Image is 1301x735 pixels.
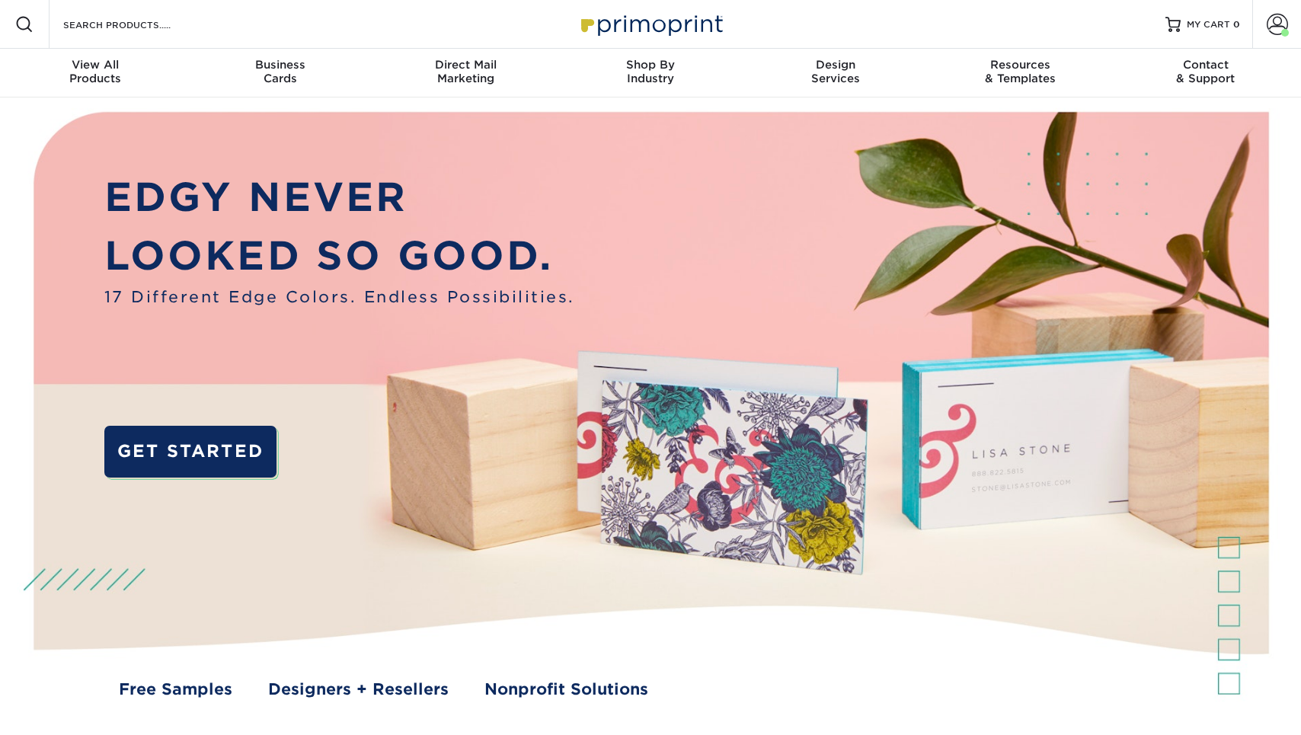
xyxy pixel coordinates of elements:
[373,58,558,85] div: Marketing
[104,168,575,227] p: EDGY NEVER
[743,58,928,85] div: Services
[104,227,575,286] p: LOOKED SO GOOD.
[268,678,449,701] a: Designers + Resellers
[3,58,188,85] div: Products
[188,49,373,97] a: BusinessCards
[1187,18,1230,31] span: MY CART
[373,49,558,97] a: Direct MailMarketing
[119,678,232,701] a: Free Samples
[188,58,373,72] span: Business
[3,58,188,72] span: View All
[1113,58,1298,72] span: Contact
[743,58,928,72] span: Design
[928,58,1113,72] span: Resources
[62,15,210,34] input: SEARCH PRODUCTS.....
[104,286,575,309] span: 17 Different Edge Colors. Endless Possibilities.
[484,678,648,701] a: Nonprofit Solutions
[558,58,743,85] div: Industry
[1233,19,1240,30] span: 0
[373,58,558,72] span: Direct Mail
[104,426,277,477] a: GET STARTED
[3,49,188,97] a: View AllProducts
[558,49,743,97] a: Shop ByIndustry
[558,58,743,72] span: Shop By
[743,49,928,97] a: DesignServices
[1113,49,1298,97] a: Contact& Support
[1113,58,1298,85] div: & Support
[928,49,1113,97] a: Resources& Templates
[188,58,373,85] div: Cards
[574,8,727,40] img: Primoprint
[928,58,1113,85] div: & Templates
